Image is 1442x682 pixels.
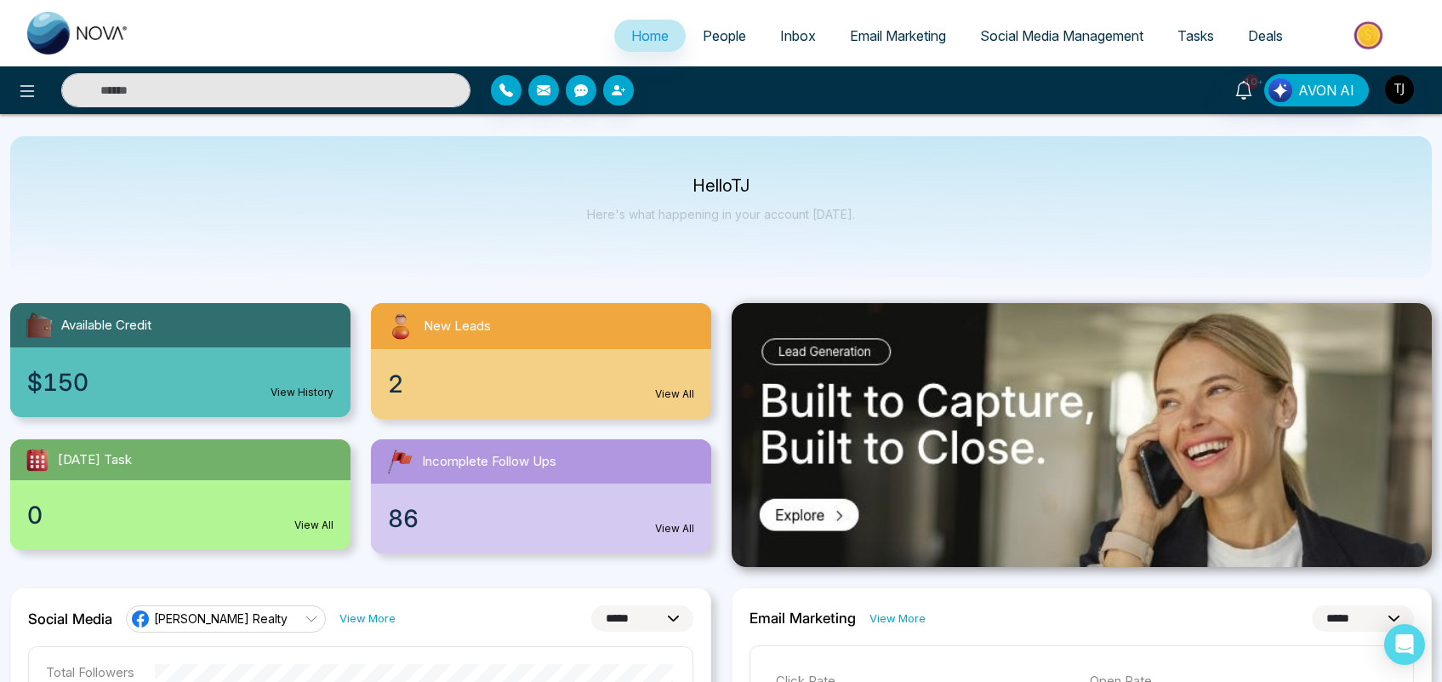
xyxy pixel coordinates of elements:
[780,27,816,44] span: Inbox
[833,20,963,52] a: Email Marketing
[422,452,556,472] span: Incomplete Follow Ups
[655,521,694,536] a: View All
[27,364,88,400] span: $150
[686,20,763,52] a: People
[27,12,129,54] img: Nova CRM Logo
[424,317,491,336] span: New Leads
[27,497,43,533] span: 0
[294,518,333,533] a: View All
[1160,20,1231,52] a: Tasks
[385,310,417,342] img: newLeads.svg
[703,27,746,44] span: People
[388,366,403,402] span: 2
[614,20,686,52] a: Home
[339,610,396,627] a: View More
[1385,75,1414,104] img: User Avatar
[1268,78,1292,102] img: Lead Flow
[1308,16,1432,54] img: Market-place.gif
[1248,27,1283,44] span: Deals
[1298,80,1354,100] span: AVON AI
[361,303,721,419] a: New Leads2View All
[385,446,415,477] img: followUps.svg
[980,27,1143,44] span: Social Media Management
[963,20,1160,52] a: Social Media Management
[655,387,694,402] a: View All
[1177,27,1214,44] span: Tasks
[154,610,288,627] span: [PERSON_NAME] Realty
[869,610,926,627] a: View More
[24,310,54,341] img: availableCredit.svg
[631,27,669,44] span: Home
[587,207,855,221] p: Here's what happening in your account [DATE].
[271,385,333,400] a: View History
[1231,20,1300,52] a: Deals
[28,610,112,628] h2: Social Media
[850,27,946,44] span: Email Marketing
[24,446,51,473] img: todayTask.svg
[749,610,856,627] h2: Email Marketing
[1384,624,1425,665] div: Open Intercom Messenger
[61,316,151,335] span: Available Credit
[1223,74,1264,104] a: 10+
[587,179,855,193] p: Hello TJ
[388,501,419,536] span: 86
[46,664,134,680] p: Total Followers
[361,439,721,553] a: Incomplete Follow Ups86View All
[1244,74,1259,89] span: 10+
[763,20,833,52] a: Inbox
[1264,74,1369,106] button: AVON AI
[58,450,132,470] span: [DATE] Task
[732,303,1433,567] img: .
